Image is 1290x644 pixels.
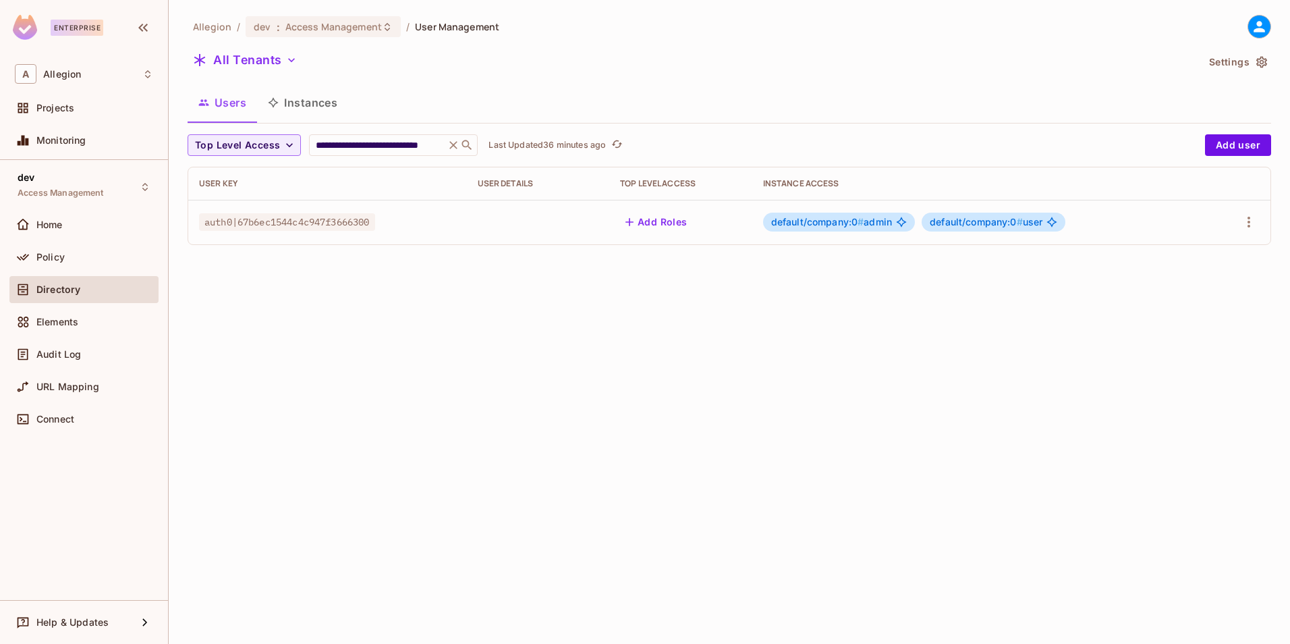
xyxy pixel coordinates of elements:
[478,178,599,189] div: User Details
[199,178,456,189] div: User Key
[18,172,34,183] span: dev
[188,86,257,119] button: Users
[36,381,99,392] span: URL Mapping
[930,216,1023,227] span: default/company:0
[36,349,81,360] span: Audit Log
[36,252,65,263] span: Policy
[609,137,625,153] button: refresh
[1204,51,1271,73] button: Settings
[606,137,625,153] span: Click to refresh data
[36,284,80,295] span: Directory
[51,20,103,36] div: Enterprise
[771,216,864,227] span: default/company:0
[188,134,301,156] button: Top Level Access
[188,49,302,71] button: All Tenants
[13,15,37,40] img: SReyMgAAAABJRU5ErkJggg==
[930,217,1042,227] span: user
[18,188,104,198] span: Access Management
[36,103,74,113] span: Projects
[195,137,280,154] span: Top Level Access
[406,20,410,33] li: /
[620,211,693,233] button: Add Roles
[276,22,281,32] span: :
[36,135,86,146] span: Monitoring
[1205,134,1271,156] button: Add user
[415,20,499,33] span: User Management
[763,178,1199,189] div: Instance Access
[199,213,375,231] span: auth0|67b6ec1544c4c947f3666300
[285,20,382,33] span: Access Management
[858,216,864,227] span: #
[43,69,81,80] span: Workspace: Allegion
[257,86,348,119] button: Instances
[36,219,63,230] span: Home
[36,414,74,425] span: Connect
[36,317,78,327] span: Elements
[620,178,741,189] div: Top Level Access
[771,217,892,227] span: admin
[193,20,231,33] span: the active workspace
[237,20,240,33] li: /
[1017,216,1023,227] span: #
[488,140,606,151] p: Last Updated 36 minutes ago
[15,64,36,84] span: A
[611,138,623,152] span: refresh
[36,617,109,628] span: Help & Updates
[254,20,271,33] span: dev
